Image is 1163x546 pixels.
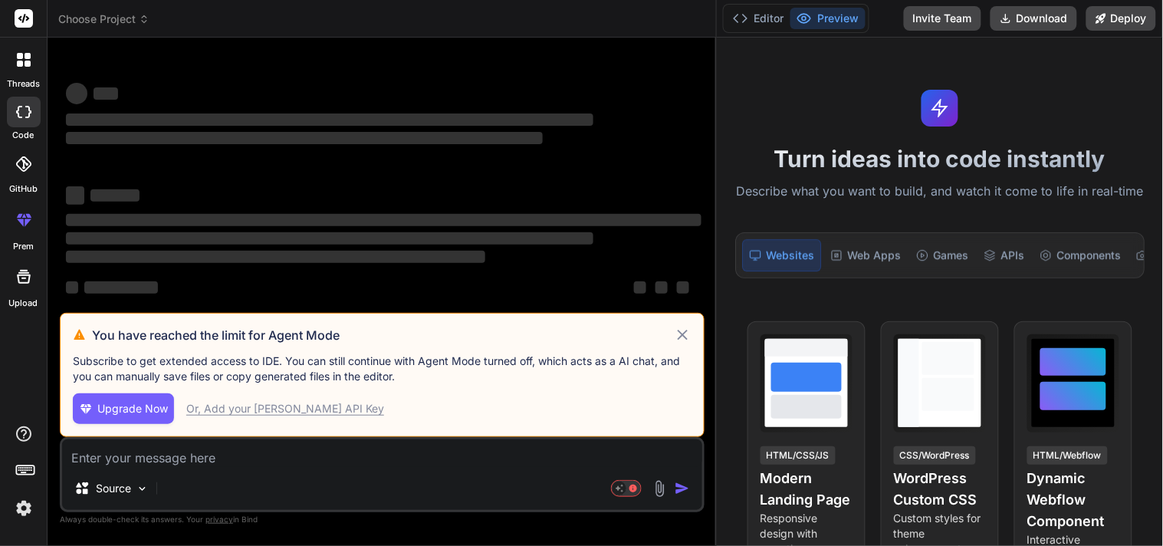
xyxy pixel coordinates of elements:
[92,326,673,344] h3: You have reached the limit for Agent Mode
[66,132,543,144] span: ‌
[761,446,836,465] div: HTML/CSS/JS
[11,495,37,521] img: settings
[977,239,1030,271] div: APIs
[634,281,646,294] span: ‌
[186,401,384,416] div: Or, Add your [PERSON_NAME] API Key
[96,481,131,496] p: Source
[726,145,1154,173] h1: Turn ideas into code instantly
[66,83,87,104] span: ‌
[94,87,118,100] span: ‌
[651,480,669,498] img: attachment
[742,239,821,271] div: Websites
[60,512,705,527] p: Always double-check its answers. Your in Bind
[73,354,692,384] p: Subscribe to get extended access to IDE. You can still continue with Agent Mode turned off, which...
[824,239,907,271] div: Web Apps
[1027,468,1119,532] h4: Dynamic Webflow Component
[73,393,174,424] button: Upgrade Now
[13,240,34,253] label: prem
[58,12,149,27] span: Choose Project
[727,8,790,29] button: Editor
[790,8,866,29] button: Preview
[84,281,158,294] span: ‌
[136,482,149,495] img: Pick Models
[66,186,84,205] span: ‌
[205,515,233,524] span: privacy
[9,297,38,310] label: Upload
[13,129,34,142] label: code
[1027,446,1108,465] div: HTML/Webflow
[761,468,853,511] h4: Modern Landing Page
[66,251,485,263] span: ‌
[7,77,40,90] label: threads
[66,113,593,126] span: ‌
[66,281,78,294] span: ‌
[910,239,974,271] div: Games
[90,189,140,202] span: ‌
[66,214,701,226] span: ‌
[894,446,976,465] div: CSS/WordPress
[1033,239,1127,271] div: Components
[655,281,668,294] span: ‌
[1086,6,1156,31] button: Deploy
[675,481,690,496] img: icon
[9,183,38,196] label: GitHub
[66,232,593,245] span: ‌
[904,6,981,31] button: Invite Team
[726,182,1154,202] p: Describe what you want to build, and watch it come to life in real-time
[97,401,168,416] span: Upgrade Now
[677,281,689,294] span: ‌
[894,468,986,511] h4: WordPress Custom CSS
[991,6,1077,31] button: Download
